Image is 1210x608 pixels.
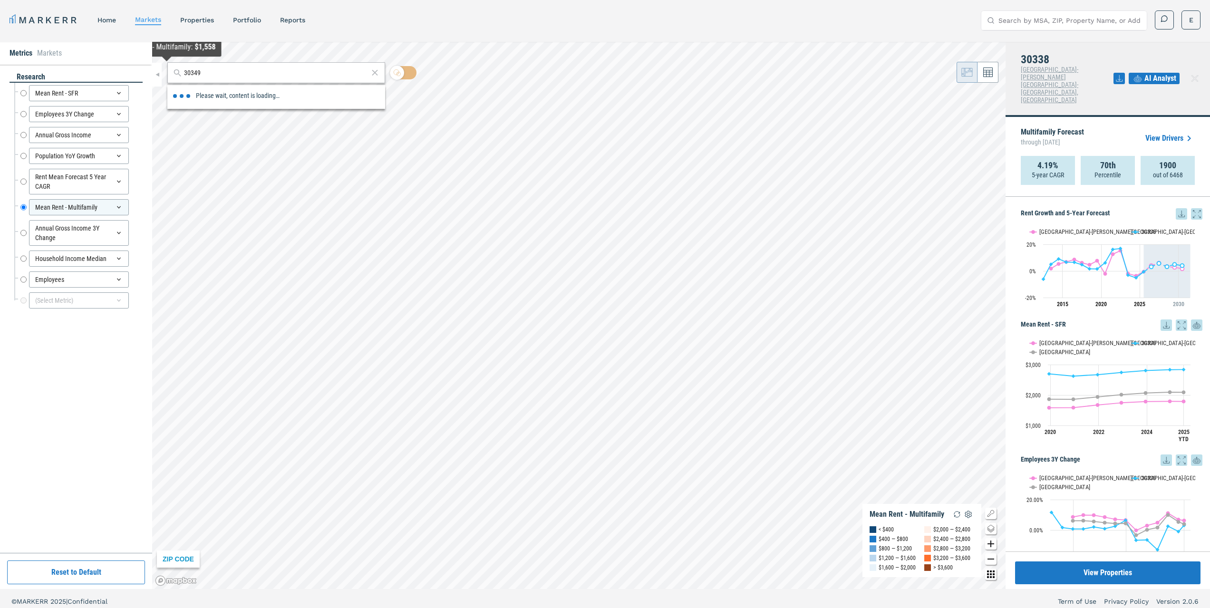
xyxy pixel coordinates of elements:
path: Monday, 14 Jul, 20:00, 1,787.6. Atlanta-Sandy Springs-Roswell, GA. [1182,399,1186,403]
tspan: 2025 [1134,301,1145,308]
text: $2,000 [1026,392,1041,399]
div: Rent Mean Forecast 5 Year CAGR [29,169,129,194]
path: Wednesday, 28 Jun, 20:00, 4.72. 30338. [1080,263,1084,267]
div: Employees 3Y Change [29,106,129,122]
tspan: 2030 [1173,301,1184,308]
a: Mapbox logo [155,575,197,586]
path: Thursday, 14 Dec, 19:00, 2,803.28. 30338. [1144,368,1148,372]
text: [GEOGRAPHIC_DATA] [1039,348,1090,356]
div: Rent Growth and 5-Year Forecast. Highcharts interactive chart. [1021,220,1202,315]
div: Household Income Median [29,251,129,267]
path: Wednesday, 28 Jun, 20:00, 3.23. 30338. [1165,265,1169,269]
path: Saturday, 14 Dec, 19:00, 1,792.71. Atlanta-Sandy Springs-Roswell, GA. [1168,399,1172,403]
path: Thursday, 14 Dec, 19:00, 9.94. USA. [1166,513,1170,517]
span: AI Analyst [1144,73,1176,84]
path: Monday, 14 Dec, 19:00, 1,861.19. USA. [1072,397,1075,401]
li: Markets [37,48,62,59]
path: Friday, 28 Jun, 20:00, -5.12. 30338. [1134,276,1138,280]
input: Search by MSA or ZIP Code [184,68,368,78]
span: Confidential [68,598,107,605]
path: Monday, 14 Dec, 19:00, 9.81. Atlanta-Sandy Springs-Roswell, GA. [1082,513,1085,517]
button: Show 30338 [1132,228,1157,235]
path: Sunday, 28 Jun, 20:00, 3.12. 30338. [1150,265,1153,269]
text: 20% [1026,241,1036,248]
path: Saturday, 14 Dec, 19:00, 1.67. 30338. [1061,525,1065,529]
div: Mean Rent - Multifamily : [117,41,216,53]
path: Tuesday, 14 Dec, 19:00, 2.92. Atlanta-Sandy Springs-Roswell, GA. [1145,523,1149,527]
strong: 70th [1100,161,1116,170]
canvas: Map [152,42,1006,589]
path: Wednesday, 14 Dec, 19:00, 2,743.31. 30338. [1120,370,1123,374]
h5: Rent Growth and 5-Year Forecast [1021,208,1202,220]
div: < $400 [879,525,894,534]
text: [GEOGRAPHIC_DATA] [1039,483,1090,491]
button: Show Atlanta-Sandy Springs-Roswell, GA [1030,474,1122,482]
svg: Interactive chart [1021,220,1195,315]
path: Sunday, 14 Dec, 19:00, 0.73. 30338. [1071,527,1075,531]
path: Tuesday, 14 Dec, 19:00, -6.47. 30338. [1145,538,1149,541]
path: Thursday, 14 Dec, 19:00, 8.48. Atlanta-Sandy Springs-Roswell, GA. [1103,515,1107,519]
path: Friday, 28 Jun, 20:00, 7.67. Atlanta-Sandy Springs-Roswell, GA. [1095,259,1099,262]
path: Sunday, 28 Jun, 20:00, -2.11. Atlanta-Sandy Springs-Roswell, GA. [1104,272,1107,276]
path: Saturday, 28 Jun, 20:00, 9.05. 30338. [1057,257,1061,261]
a: Version 2.0.6 [1156,597,1199,606]
path: Monday, 14 Dec, 19:00, 2,621.34. 30338. [1072,374,1075,378]
a: View Drivers [1145,133,1195,144]
path: Monday, 28 Jun, 20:00, 5.69. 30338. [1157,261,1161,265]
div: $3,200 — $3,600 [933,553,970,563]
path: Thursday, 14 Dec, 19:00, 1,786.36. Atlanta-Sandy Springs-Roswell, GA. [1144,399,1148,403]
div: $1,600 — $2,000 [879,563,916,572]
span: MARKERR [17,598,50,605]
div: $1,200 — $1,600 [879,553,916,563]
button: Show Atlanta-Sandy Springs-Roswell, GA [1030,228,1122,235]
path: Friday, 28 Jun, 20:00, 4.98. 30338. [1049,262,1053,266]
button: Other options map button [985,569,997,580]
p: out of 6468 [1153,170,1183,180]
div: Employees [29,271,129,288]
path: Tuesday, 14 Dec, 19:00, 1,935.87. USA. [1096,395,1100,399]
path: Monday, 14 Dec, 19:00, -3.37. USA. [1134,533,1138,537]
text: 2022 [1093,429,1104,435]
div: $2,000 — $2,400 [933,525,970,534]
button: Show USA [1030,348,1049,356]
a: properties [180,16,214,24]
path: Tuesday, 28 Jun, 20:00, 6.51. 30338. [1073,261,1076,264]
b: $1,558 [195,42,216,51]
path: Friday, 28 Jun, 20:00, 4.01. 30338. [1181,264,1184,268]
div: Mean Rent - Multifamily [29,199,129,215]
text: -20% [1025,295,1036,301]
path: Thursday, 14 Dec, 19:00, 2.51. 30338. [1166,524,1170,528]
img: Settings [963,509,974,520]
path: Monday, 14 Jul, 20:00, 2,091.61. USA. [1182,390,1186,394]
path: Monday, 14 Jul, 20:00, 2,837.89. 30338. [1182,367,1186,371]
button: Show 30338 [1132,474,1157,482]
text: 20.00% [1026,497,1043,503]
div: ZIP CODE [157,550,200,568]
div: (Select Metric) [29,292,129,309]
img: Reload Legend [951,509,963,520]
path: Friday, 28 Jun, 20:00, 1.49. 30338. [1095,267,1099,271]
text: 2025 YTD [1178,429,1190,443]
tspan: 2020 [1095,301,1107,308]
path: Friday, 14 Dec, 19:00, 11.6. 30338. [1050,511,1054,514]
text: 0.00% [1029,527,1043,534]
path: Wednesday, 14 Dec, 19:00, 5.66. USA. [1092,520,1096,523]
h4: 30338 [1021,53,1113,66]
a: MARKERR [10,13,78,27]
path: Thursday, 14 Dec, 19:00, 2,065.6. USA. [1144,391,1148,395]
path: Tuesday, 14 Dec, 19:00, 1,672.5. Atlanta-Sandy Springs-Roswell, GA. [1096,403,1100,407]
p: Percentile [1094,170,1121,180]
path: Saturday, 14 Jun, 20:00, 3.91. USA. [1182,522,1186,526]
div: Annual Gross Income 3Y Change [29,220,129,246]
path: Wednesday, 28 Jun, 20:00, -3.15. 30338. [1126,273,1130,277]
p: 5-year CAGR [1032,170,1064,180]
div: Mean Rent - Multifamily [870,510,944,519]
div: $400 — $800 [879,534,908,544]
path: Thursday, 28 Jun, 20:00, 4.93. 30338. [1173,262,1177,266]
text: 0% [1029,268,1036,275]
span: © [11,598,17,605]
button: View Properties [1015,561,1200,584]
div: Mean Rent - SFR [29,85,129,101]
div: > $3,600 [933,563,953,572]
